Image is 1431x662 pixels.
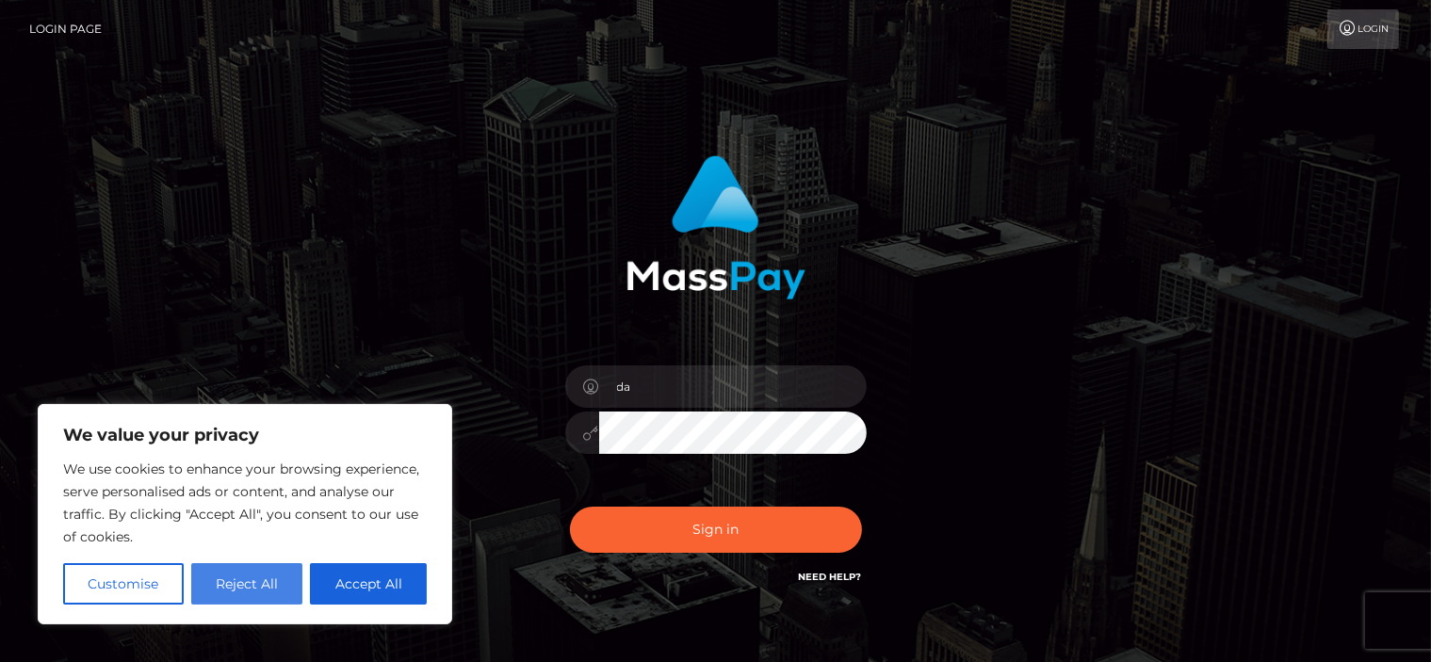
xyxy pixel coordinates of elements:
button: Sign in [570,507,862,553]
a: Login Page [29,9,102,49]
p: We use cookies to enhance your browsing experience, serve personalised ads or content, and analys... [63,458,427,548]
a: Login [1327,9,1399,49]
img: MassPay Login [626,155,805,299]
button: Reject All [191,563,303,605]
button: Accept All [310,563,427,605]
div: We value your privacy [38,404,452,624]
a: Need Help? [799,571,862,583]
button: Customise [63,563,184,605]
input: Username... [599,365,867,408]
p: We value your privacy [63,424,427,446]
